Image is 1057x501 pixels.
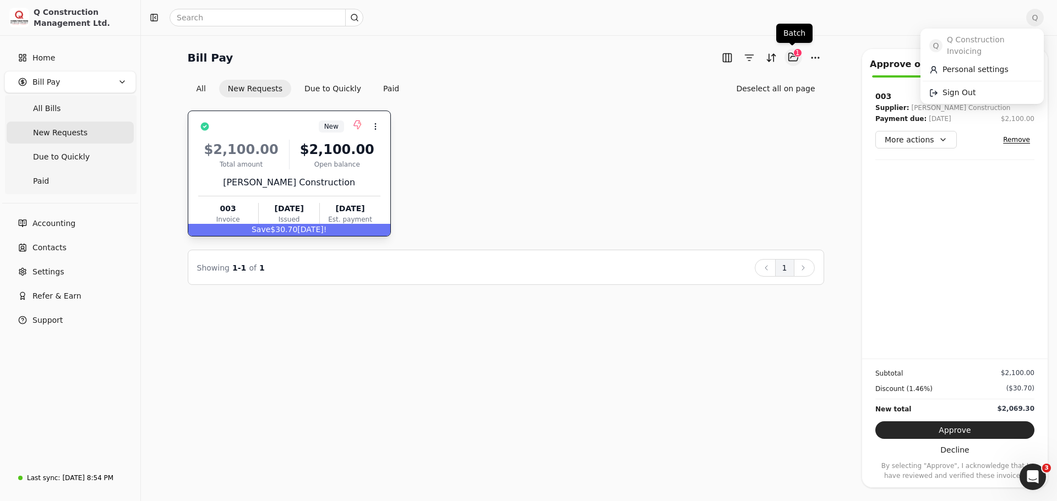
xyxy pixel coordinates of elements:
div: Q [920,29,1044,104]
span: of [249,263,257,272]
button: Sort [762,49,780,67]
div: New total [875,404,911,415]
a: Home [4,47,136,69]
span: All Bills [33,103,61,114]
a: Last sync:[DATE] 8:54 PM [4,468,136,488]
input: Search [170,9,363,26]
span: 1 - 1 [232,263,246,272]
span: Personal settings [942,64,1009,75]
span: Bill Pay [32,76,60,88]
div: Subtotal [875,368,903,379]
button: All [188,80,215,97]
span: Paid [33,175,49,187]
div: $2,100.00 [198,140,285,159]
button: Deselect all on page [727,80,824,97]
a: Paid [7,170,134,192]
div: Approve or Decline [870,58,965,71]
a: Accounting [4,212,136,234]
span: Due to Quickly [33,151,90,163]
div: $2,100.00 [1001,368,1034,378]
h2: Bill Pay [188,49,233,67]
div: Supplier: [875,102,909,113]
button: More actions [875,131,957,148]
div: Batch [776,24,813,43]
a: Contacts [4,236,136,258]
span: New Requests [33,127,88,139]
button: Support [4,309,136,331]
button: Due to Quickly [296,80,370,97]
span: Showing [197,263,230,272]
span: Sign Out [942,87,976,98]
a: All Bills [7,97,134,119]
button: Q [1026,9,1044,26]
div: 003 [875,91,891,102]
div: Last sync: [27,473,60,483]
div: Open balance [294,159,380,169]
button: $2,100.00 [1001,113,1034,124]
button: 1 [775,259,794,277]
div: [PERSON_NAME] Construction [911,102,1010,113]
div: Invoice [198,214,258,224]
button: Batch (1) [784,48,802,66]
div: 1 [793,48,802,57]
button: Approve [875,421,1034,439]
span: Q [929,39,942,52]
div: ($30.70) [1006,383,1034,393]
button: Refer & Earn [4,285,136,307]
button: Paid [374,80,408,97]
span: 1 [259,263,265,272]
a: Settings [4,261,136,283]
button: New Requests [219,80,291,97]
div: 003 [198,203,258,214]
div: $30.70 [188,224,390,236]
button: Bill Pay [4,71,136,93]
button: Decline [875,441,1034,459]
div: Total amount [198,159,285,169]
div: Payment due: [875,113,927,124]
div: Q Construction Management Ltd. [34,7,131,29]
span: Accounting [32,218,75,229]
div: $2,100.00 [1001,114,1034,124]
a: Due to Quickly [7,146,134,168]
div: Issued [259,214,319,224]
span: Settings [32,266,64,278]
button: Remove [999,133,1034,146]
div: [DATE] [320,203,380,214]
span: [DATE]! [297,225,326,234]
button: More [807,49,824,67]
div: [PERSON_NAME] Construction [198,176,380,189]
div: [DATE] [929,113,951,124]
div: $2,069.30 [997,404,1034,414]
span: Refer & Earn [32,290,81,302]
span: 3 [1042,464,1051,472]
span: New [324,122,339,131]
div: [DATE] [259,203,319,214]
span: Support [32,315,63,326]
div: Discount (1.46%) [875,383,933,394]
span: Home [32,52,55,64]
a: New Requests [7,122,134,144]
div: [DATE] 8:54 PM [62,473,113,483]
img: 3171ca1f-602b-4dfe-91f0-0ace091e1481.jpeg [9,8,29,27]
iframe: Intercom live chat [1020,464,1046,490]
p: By selecting "Approve", I acknowledge that I have reviewed and verified these invoices. [875,461,1034,481]
div: Est. payment [320,214,380,224]
span: Contacts [32,242,67,254]
div: Invoice filter options [188,80,408,97]
span: Save [252,225,270,234]
div: $2,100.00 [294,140,380,159]
span: Q Construction Invoicing [947,34,1035,57]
